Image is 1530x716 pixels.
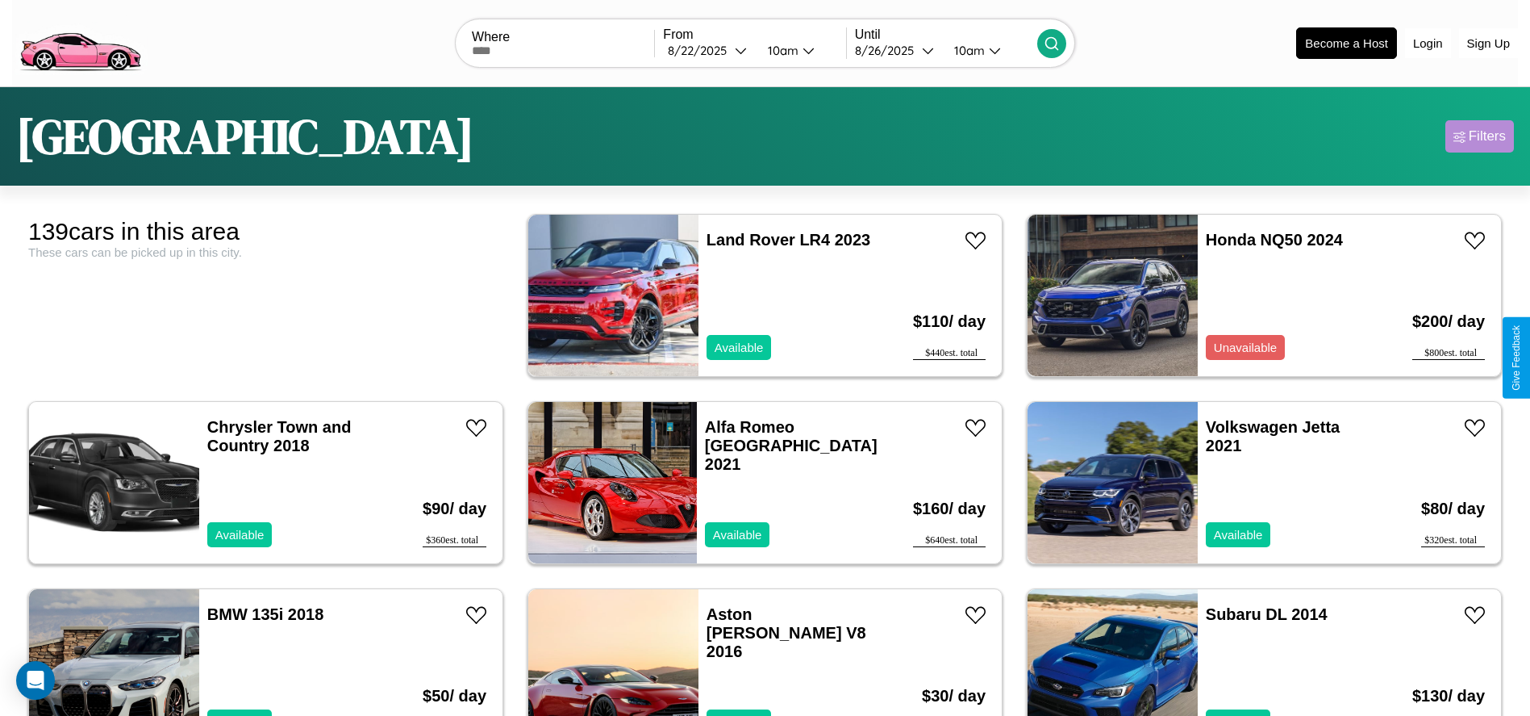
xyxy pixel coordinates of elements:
div: 10am [760,43,803,58]
a: Land Rover LR4 2023 [707,231,870,249]
h3: $ 160 / day [913,484,986,534]
a: BMW 135i 2018 [207,605,324,623]
button: Sign Up [1459,28,1518,58]
div: $ 440 est. total [913,347,986,360]
button: Login [1405,28,1451,58]
div: 139 cars in this area [28,218,503,245]
div: These cars can be picked up in this city. [28,245,503,259]
div: Filters [1469,128,1506,144]
a: Chrysler Town and Country 2018 [207,418,352,454]
div: 8 / 22 / 2025 [668,43,735,58]
h3: $ 90 / day [423,484,486,534]
div: Open Intercom Messenger [16,661,55,700]
p: Unavailable [1214,337,1277,358]
div: 10am [946,43,989,58]
div: $ 640 est. total [913,534,986,547]
h1: [GEOGRAPHIC_DATA] [16,103,474,170]
a: Aston [PERSON_NAME] V8 2016 [707,605,866,660]
h3: $ 110 / day [913,296,986,347]
p: Available [713,524,762,546]
img: logo [12,8,148,75]
div: 8 / 26 / 2025 [855,43,922,58]
p: Available [1214,524,1263,546]
h3: $ 80 / day [1421,484,1485,534]
button: 10am [941,42,1037,59]
label: Where [472,30,654,44]
h3: $ 200 / day [1412,296,1485,347]
button: Filters [1445,120,1514,153]
label: Until [855,27,1037,42]
button: 10am [755,42,846,59]
button: Become a Host [1296,27,1397,59]
a: Alfa Romeo [GEOGRAPHIC_DATA] 2021 [705,418,878,473]
p: Available [215,524,265,546]
div: $ 360 est. total [423,534,486,547]
div: $ 320 est. total [1421,534,1485,547]
label: From [663,27,845,42]
div: Give Feedback [1511,325,1522,391]
a: Honda NQ50 2024 [1206,231,1343,249]
p: Available [715,337,764,358]
button: 8/22/2025 [663,42,754,59]
a: Volkswagen Jetta 2021 [1206,418,1340,454]
div: $ 800 est. total [1412,347,1485,360]
a: Subaru DL 2014 [1206,605,1328,623]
